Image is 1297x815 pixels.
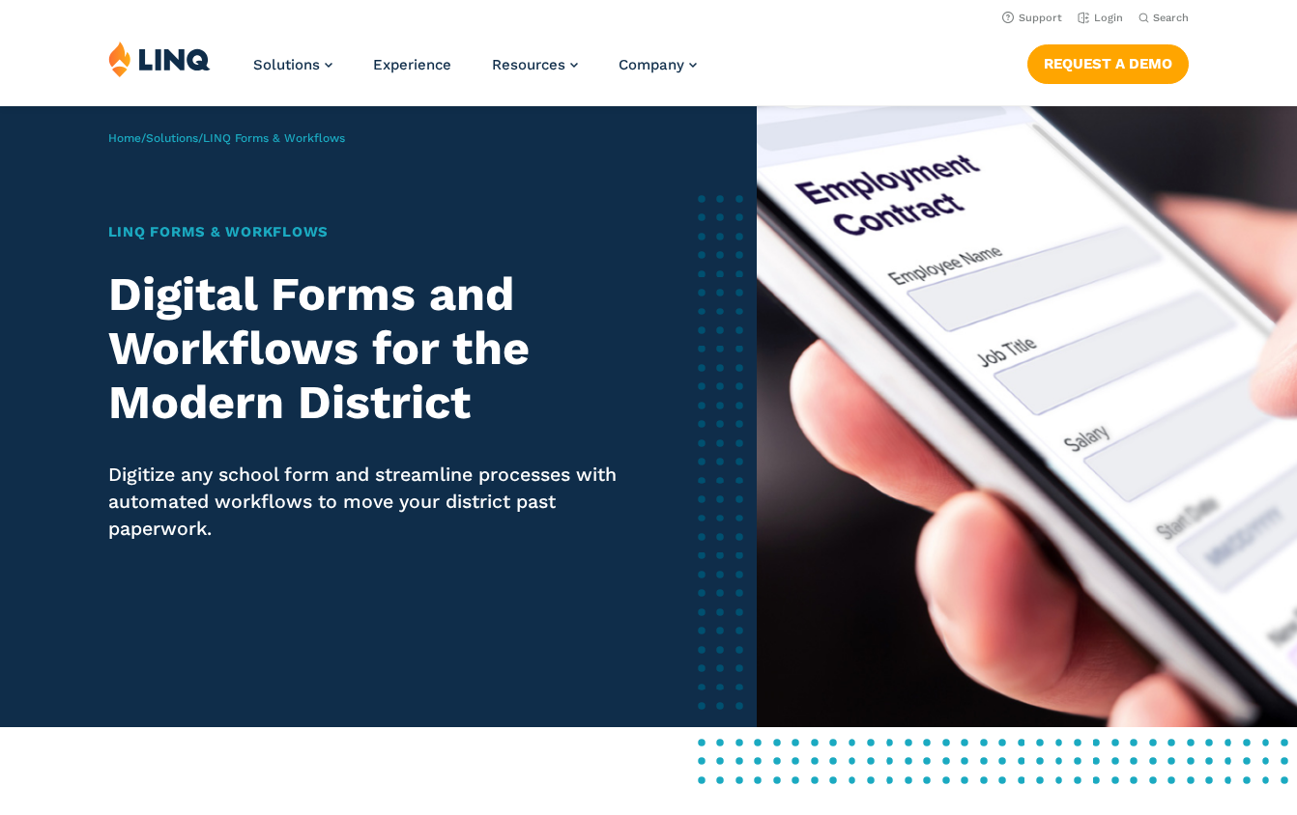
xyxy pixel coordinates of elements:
a: Login [1078,12,1123,24]
button: Open Search Bar [1138,11,1189,25]
img: LINQ Forms & Workflows [757,106,1297,727]
a: Experience [373,56,451,73]
h2: Digital Forms and Workflows for the Modern District [108,267,620,429]
img: LINQ | K‑12 Software [108,41,211,77]
p: Digitize any school form and streamline processes with automated workflows to move your district ... [108,462,620,543]
a: Support [1002,12,1062,24]
a: Resources [492,56,578,73]
span: Company [619,56,684,73]
a: Solutions [253,56,332,73]
a: Solutions [146,131,198,145]
span: / / [108,131,345,145]
a: Request a Demo [1027,44,1189,83]
h1: LINQ Forms & Workflows [108,221,620,242]
span: Solutions [253,56,320,73]
nav: Button Navigation [1027,41,1189,83]
span: LINQ Forms & Workflows [203,131,345,145]
nav: Primary Navigation [253,41,697,104]
span: Search [1153,12,1189,24]
a: Home [108,131,141,145]
span: Resources [492,56,565,73]
a: Company [619,56,697,73]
